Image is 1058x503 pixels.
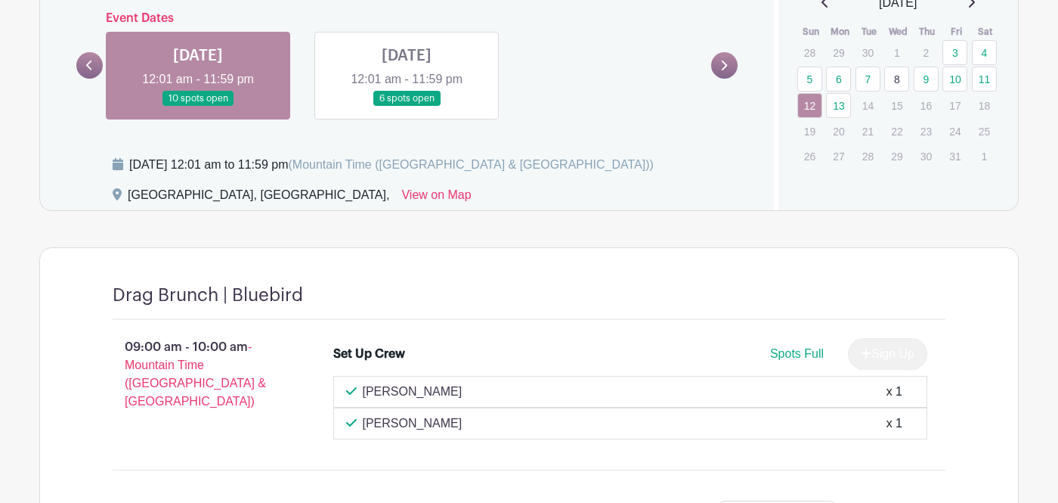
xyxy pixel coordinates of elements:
[914,144,939,168] p: 30
[855,94,880,117] p: 14
[942,144,967,168] p: 31
[129,156,654,174] div: [DATE] 12:01 am to 11:59 pm
[972,94,997,117] p: 18
[363,415,462,433] p: [PERSON_NAME]
[113,284,303,306] h4: Drag Brunch | Bluebird
[825,24,855,39] th: Mon
[886,415,902,433] div: x 1
[826,93,851,118] a: 13
[914,120,939,143] p: 23
[103,11,711,26] h6: Event Dates
[942,120,967,143] p: 24
[942,40,967,65] a: 3
[826,67,851,92] a: 6
[333,345,405,363] div: Set Up Crew
[797,41,822,64] p: 28
[826,120,851,143] p: 20
[855,24,884,39] th: Tue
[855,120,880,143] p: 21
[797,67,822,92] a: 5
[797,120,822,143] p: 19
[884,41,909,64] p: 1
[884,144,909,168] p: 29
[914,94,939,117] p: 16
[942,94,967,117] p: 17
[972,144,997,168] p: 1
[914,67,939,92] a: 9
[884,67,909,92] a: 8
[855,41,880,64] p: 30
[884,94,909,117] p: 15
[886,383,902,401] div: x 1
[971,24,1001,39] th: Sat
[125,340,266,408] span: - Mountain Time ([GEOGRAPHIC_DATA] & [GEOGRAPHIC_DATA])
[363,383,462,401] p: [PERSON_NAME]
[942,67,967,92] a: 10
[972,120,997,143] p: 25
[855,144,880,168] p: 28
[913,24,942,39] th: Thu
[797,24,826,39] th: Sun
[88,332,309,417] p: 09:00 am - 10:00 am
[972,67,997,92] a: 11
[288,158,653,171] span: (Mountain Time ([GEOGRAPHIC_DATA] & [GEOGRAPHIC_DATA]))
[770,347,824,360] span: Spots Full
[797,144,822,168] p: 26
[942,24,971,39] th: Fri
[855,67,880,92] a: 7
[128,186,389,210] div: [GEOGRAPHIC_DATA], [GEOGRAPHIC_DATA],
[826,144,851,168] p: 27
[826,41,851,64] p: 29
[884,120,909,143] p: 22
[914,41,939,64] p: 2
[883,24,913,39] th: Wed
[797,93,822,118] a: 12
[972,40,997,65] a: 4
[401,186,471,210] a: View on Map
